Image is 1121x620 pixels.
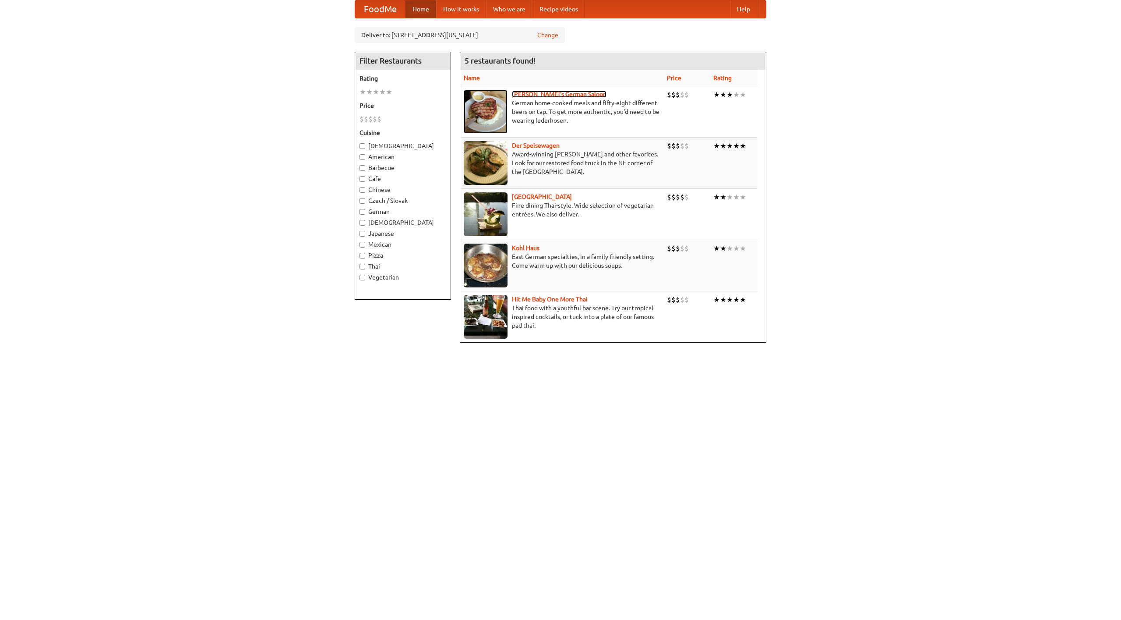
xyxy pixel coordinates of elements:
li: ★ [726,295,733,305]
li: ★ [733,141,740,151]
input: Pizza [360,253,365,259]
label: Japanese [360,229,446,238]
li: ★ [713,90,720,99]
li: ★ [713,295,720,305]
li: $ [671,295,676,305]
input: Mexican [360,242,365,248]
li: $ [377,114,381,124]
li: $ [676,90,680,99]
input: Chinese [360,187,365,193]
a: Kohl Haus [512,244,539,252]
img: satay.jpg [464,192,508,236]
li: $ [680,295,684,305]
li: ★ [713,244,720,253]
a: Name [464,74,480,81]
li: $ [667,192,671,202]
li: ★ [360,87,366,97]
li: ★ [726,244,733,253]
li: ★ [726,90,733,99]
img: esthers.jpg [464,90,508,134]
li: ★ [726,141,733,151]
li: ★ [733,244,740,253]
li: $ [676,295,680,305]
a: Hit Me Baby One More Thai [512,296,588,303]
input: American [360,154,365,160]
li: $ [684,90,689,99]
li: ★ [720,192,726,202]
li: $ [667,90,671,99]
p: Fine dining Thai-style. Wide selection of vegetarian entrées. We also deliver. [464,201,660,219]
li: ★ [386,87,392,97]
a: Help [730,0,757,18]
li: $ [680,141,684,151]
li: ★ [740,244,746,253]
li: ★ [366,87,373,97]
li: $ [680,192,684,202]
input: [DEMOGRAPHIC_DATA] [360,220,365,226]
li: ★ [733,295,740,305]
label: Chinese [360,185,446,194]
li: ★ [713,192,720,202]
label: German [360,207,446,216]
input: German [360,209,365,215]
li: ★ [740,295,746,305]
li: $ [671,141,676,151]
a: How it works [436,0,486,18]
a: Change [537,31,558,39]
input: Czech / Slovak [360,198,365,204]
label: Cafe [360,174,446,183]
input: Japanese [360,231,365,237]
input: [DEMOGRAPHIC_DATA] [360,143,365,149]
label: Thai [360,262,446,271]
li: $ [684,244,689,253]
a: Rating [713,74,732,81]
label: Czech / Slovak [360,196,446,205]
li: ★ [720,90,726,99]
li: $ [671,90,676,99]
li: ★ [373,87,379,97]
li: ★ [733,192,740,202]
li: $ [684,295,689,305]
li: $ [676,141,680,151]
li: ★ [740,141,746,151]
li: ★ [720,244,726,253]
input: Cafe [360,176,365,182]
img: kohlhaus.jpg [464,244,508,287]
li: $ [667,295,671,305]
li: $ [368,114,373,124]
li: $ [667,244,671,253]
input: Thai [360,264,365,269]
a: Der Speisewagen [512,142,560,149]
li: $ [671,244,676,253]
li: $ [680,244,684,253]
img: babythai.jpg [464,295,508,339]
li: ★ [733,90,740,99]
label: Barbecue [360,163,446,172]
li: $ [680,90,684,99]
li: $ [676,192,680,202]
a: Price [667,74,681,81]
h5: Cuisine [360,128,446,137]
h5: Rating [360,74,446,83]
li: $ [360,114,364,124]
li: ★ [720,295,726,305]
a: Who we are [486,0,532,18]
p: German home-cooked meals and fifty-eight different beers on tap. To get more authentic, you'd nee... [464,99,660,125]
p: East German specialties, in a family-friendly setting. Come warm up with our delicious soups. [464,252,660,270]
label: Vegetarian [360,273,446,282]
li: $ [671,192,676,202]
label: [DEMOGRAPHIC_DATA] [360,142,446,150]
img: speisewagen.jpg [464,141,508,185]
a: [PERSON_NAME]'s German Saloon [512,91,606,98]
a: Home [405,0,436,18]
ng-pluralize: 5 restaurants found! [465,57,536,65]
li: $ [684,192,689,202]
li: ★ [740,192,746,202]
li: $ [373,114,377,124]
li: ★ [720,141,726,151]
b: [GEOGRAPHIC_DATA] [512,193,572,200]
